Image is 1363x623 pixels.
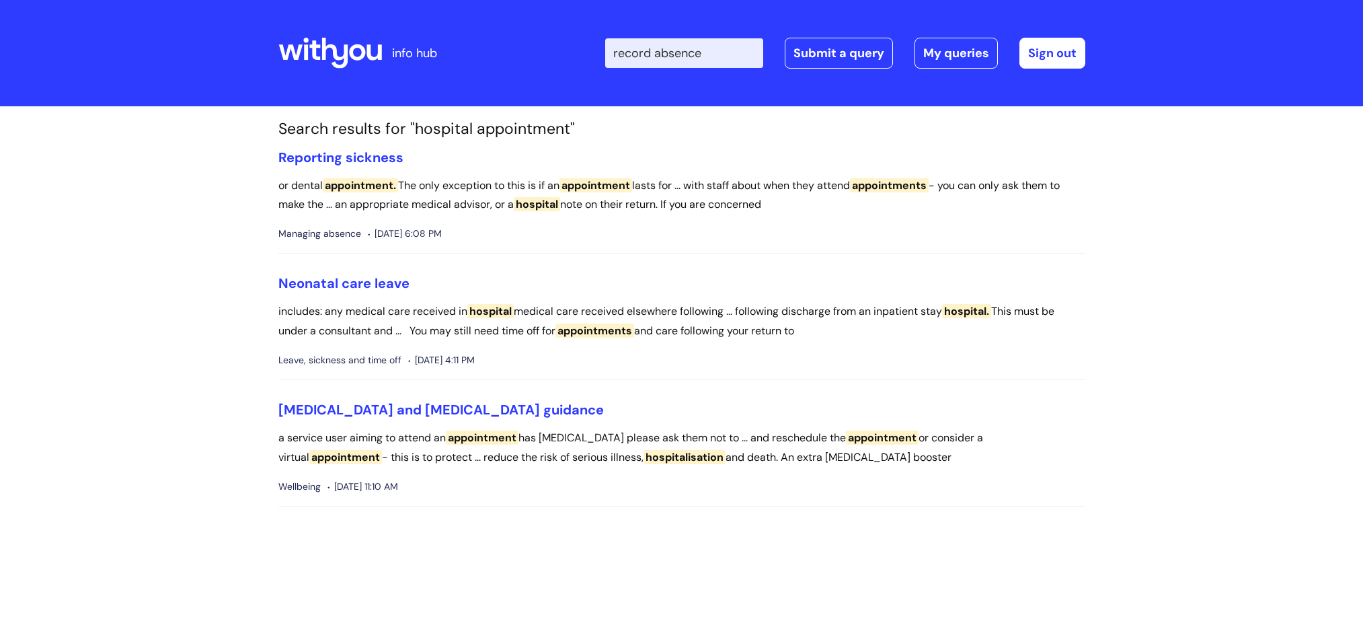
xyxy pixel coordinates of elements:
a: My queries [914,38,998,69]
p: includes: any medical care received in medical care received elsewhere following ... following di... [278,302,1085,341]
span: appointment [559,178,632,192]
span: [DATE] 11:10 AM [327,478,398,495]
span: Leave, sickness and time off [278,352,401,369]
input: Search [605,38,763,68]
a: [MEDICAL_DATA] and [MEDICAL_DATA] guidance [278,401,604,418]
span: appointments [555,324,634,338]
a: Reporting sickness [278,149,403,166]
div: | - [605,38,1085,69]
span: appointments [850,178,929,192]
a: Neonatal care leave [278,274,410,292]
span: Wellbeing [278,478,321,495]
span: appointment. [323,178,398,192]
span: hospital. [942,304,991,318]
span: appointment [446,431,518,445]
span: appointment [309,450,382,464]
a: Sign out [1019,38,1085,69]
a: Submit a query [785,38,893,69]
span: [DATE] 4:11 PM [408,352,475,369]
span: hospitalisation [644,450,726,464]
p: info hub [392,42,437,64]
span: Managing absence [278,225,361,242]
span: appointment [846,431,919,445]
p: a service user aiming to attend an has [MEDICAL_DATA] please ask them not to ... and reschedule t... [278,429,1085,468]
span: [DATE] 6:08 PM [368,225,442,242]
p: or dental The only exception to this is if an lasts for ... with staff about when they attend - y... [278,176,1085,215]
h1: Search results for "hospital appointment" [278,120,1085,139]
span: hospital [514,197,560,211]
span: hospital [467,304,514,318]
